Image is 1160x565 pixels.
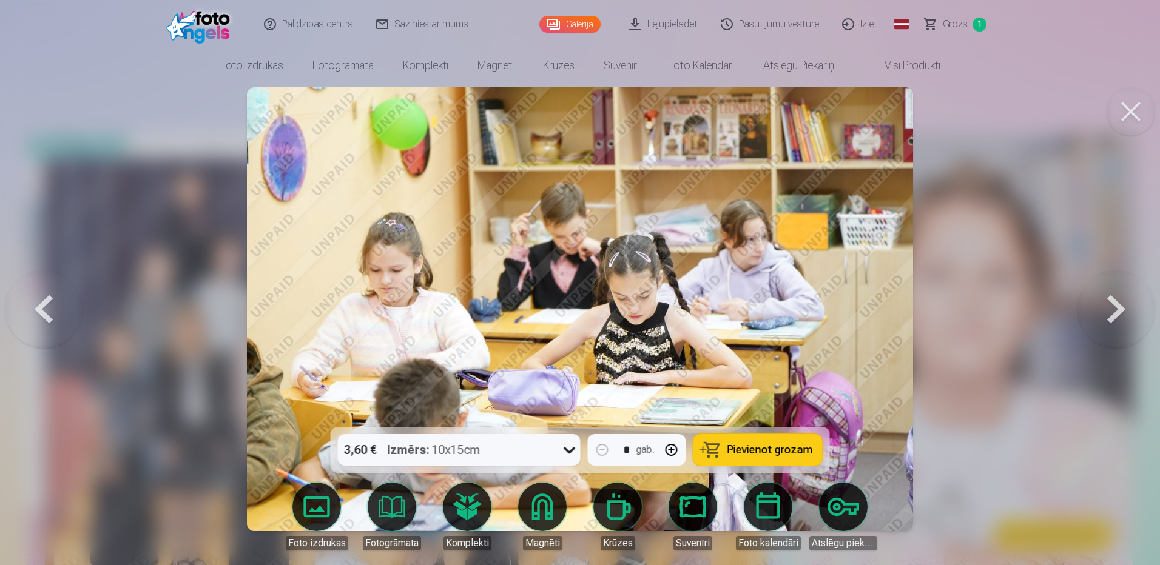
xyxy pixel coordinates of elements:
a: Foto izdrukas [206,48,298,82]
a: Foto kalendāri [734,483,802,550]
button: Pievienot grozam [693,434,823,466]
div: Krūzes [601,536,635,550]
strong: Izmērs : [388,441,430,458]
a: Fotogrāmata [358,483,426,550]
div: Magnēti [523,536,562,550]
a: Atslēgu piekariņi [749,48,851,82]
span: Pievienot grozam [727,444,813,455]
span: Grozs [943,17,968,32]
a: Magnēti [508,483,576,550]
a: Galerija [539,16,601,33]
div: 10x15cm [388,434,481,466]
a: Magnēti [463,48,528,82]
div: Foto izdrukas [286,536,348,550]
div: Komplekti [443,536,491,550]
a: Suvenīri [659,483,727,550]
div: 3,60 € [338,434,383,466]
a: Fotogrāmata [298,48,388,82]
span: 1 [973,18,986,32]
a: Foto izdrukas [283,483,351,550]
div: Foto kalendāri [736,536,801,550]
a: Atslēgu piekariņi [809,483,877,550]
a: Komplekti [433,483,501,550]
a: Krūzes [584,483,652,550]
a: Foto kalendāri [653,48,749,82]
a: Komplekti [388,48,463,82]
a: Krūzes [528,48,589,82]
a: Suvenīri [589,48,653,82]
img: /fa1 [166,5,236,44]
div: gab. [636,443,655,457]
div: Suvenīri [673,536,712,550]
div: Fotogrāmata [363,536,421,550]
div: Atslēgu piekariņi [809,536,877,550]
a: Visi produkti [851,48,955,82]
